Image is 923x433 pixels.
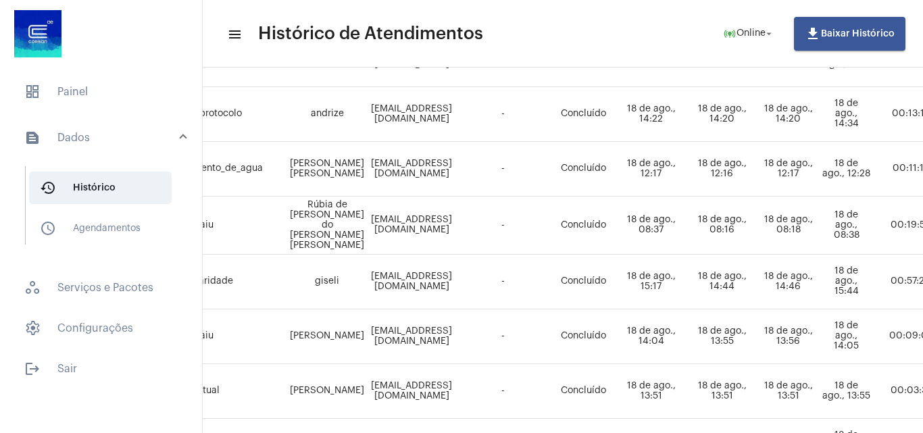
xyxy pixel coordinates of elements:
div: sidenav iconDados [8,159,202,263]
td: 18 de ago., 13:56 [757,309,819,364]
td: 18 de ago., 12:17 [757,142,819,197]
td: - [455,87,551,142]
td: giseli [286,255,368,309]
td: Rúbia de [PERSON_NAME] do [PERSON_NAME] [PERSON_NAME] [286,197,368,255]
td: 18 de ago., 14:20 [687,87,757,142]
span: Serviços e Pacotes [14,272,189,304]
span: Sair [14,353,189,385]
img: d4669ae0-8c07-2337-4f67-34b0df7f5ae4.jpeg [11,7,65,61]
td: 18 de ago., 08:38 [819,197,874,255]
span: Baixar Histórico [805,29,895,39]
td: 18 de ago., 14:05 [819,309,874,364]
td: 18 de ago., 08:37 [616,197,687,255]
td: - [455,309,551,364]
td: [EMAIL_ADDRESS][DOMAIN_NAME] [368,142,455,197]
td: 18 de ago., 12:16 [687,142,757,197]
mat-icon: sidenav icon [40,220,56,236]
td: Concluído [551,197,616,255]
td: 18 de ago., 14:04 [616,309,687,364]
td: 18 de ago., 08:16 [687,197,757,255]
mat-icon: sidenav icon [227,26,241,43]
span: Agendamentos [29,212,172,245]
mat-icon: arrow_drop_down [763,28,775,40]
td: Concluído [551,87,616,142]
td: [PERSON_NAME] [286,364,368,419]
span: Histórico de Atendimentos [258,23,483,45]
mat-icon: file_download [805,26,821,42]
td: [EMAIL_ADDRESS][DOMAIN_NAME] [368,255,455,309]
td: 18 de ago., 13:51 [616,364,687,419]
td: 18 de ago., 15:44 [819,255,874,309]
td: 18 de ago., 14:46 [757,255,819,309]
button: Baixar Histórico [794,17,905,51]
td: Concluído [551,309,616,364]
mat-icon: online_prediction [723,27,737,41]
td: 18 de ago., 15:17 [616,255,687,309]
td: 18 de ago., 08:18 [757,197,819,255]
td: 18 de ago., 13:55 [819,364,874,419]
td: 18 de ago., 14:22 [616,87,687,142]
td: 18 de ago., 14:20 [757,87,819,142]
td: - [455,197,551,255]
span: Histórico [29,172,172,204]
span: sidenav icon [24,280,41,296]
td: 18 de ago., 14:34 [819,87,874,142]
mat-expansion-panel-header: sidenav iconDados [8,116,202,159]
td: 18 de ago., 13:51 [757,364,819,419]
td: 18 de ago., 13:55 [687,309,757,364]
mat-panel-title: Dados [24,130,180,146]
td: Concluído [551,142,616,197]
td: - [455,364,551,419]
span: Online [737,29,766,39]
td: 18 de ago., 14:44 [687,255,757,309]
mat-icon: sidenav icon [24,361,41,377]
span: sidenav icon [24,320,41,336]
td: 18 de ago., 12:28 [819,142,874,197]
td: [EMAIL_ADDRESS][DOMAIN_NAME] [368,309,455,364]
mat-icon: sidenav icon [40,180,56,196]
td: [EMAIL_ADDRESS][DOMAIN_NAME] [368,87,455,142]
mat-icon: sidenav icon [24,130,41,146]
span: Configurações [14,312,189,345]
td: - [455,142,551,197]
span: sidenav icon [24,84,41,100]
td: 18 de ago., 12:17 [616,142,687,197]
button: Online [715,20,783,47]
td: [PERSON_NAME] [286,309,368,364]
td: [PERSON_NAME] [PERSON_NAME] [286,142,368,197]
span: Painel [14,76,189,108]
td: andrize [286,87,368,142]
td: 18 de ago., 13:51 [687,364,757,419]
td: Concluído [551,364,616,419]
td: [EMAIL_ADDRESS][DOMAIN_NAME] [368,197,455,255]
td: [EMAIL_ADDRESS][DOMAIN_NAME] [368,364,455,419]
td: - [455,255,551,309]
td: Concluído [551,255,616,309]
